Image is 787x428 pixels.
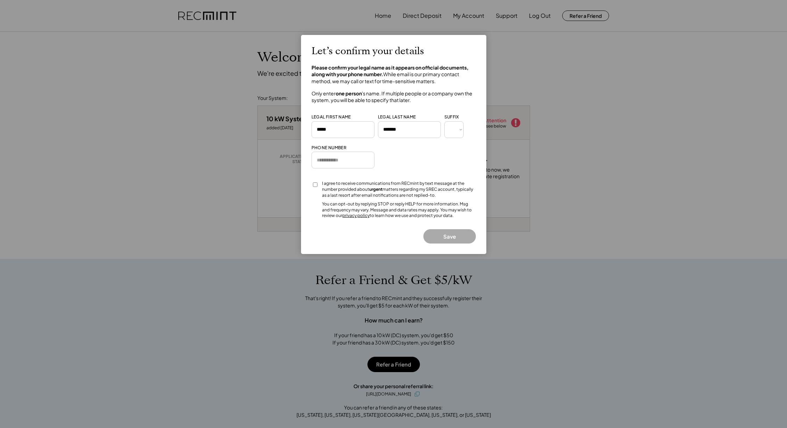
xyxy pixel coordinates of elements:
h4: Only enter 's name. If multiple people or a company own the system, you will be able to specify t... [312,90,476,104]
strong: Please confirm your legal name as it appears on official documents, along with your phone number. [312,64,469,78]
div: LEGAL FIRST NAME [312,114,351,120]
h4: While email is our primary contact method, we may call or text for time-sensitive matters. [312,64,476,85]
button: Save [423,229,476,244]
div: SUFFIX [444,114,459,120]
h2: Let’s confirm your details [312,45,424,57]
div: You can opt-out by replying STOP or reply HELP for more information. Msg and frequency may vary. ... [322,201,476,219]
div: I agree to receive communications from RECmint by text message at the number provided about matte... [322,181,476,198]
strong: one person [336,90,362,96]
div: LEGAL LAST NAME [378,114,416,120]
strong: urgent [369,187,382,192]
a: privacy policy [342,213,370,218]
div: PHONE NUMBER [312,145,347,151]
